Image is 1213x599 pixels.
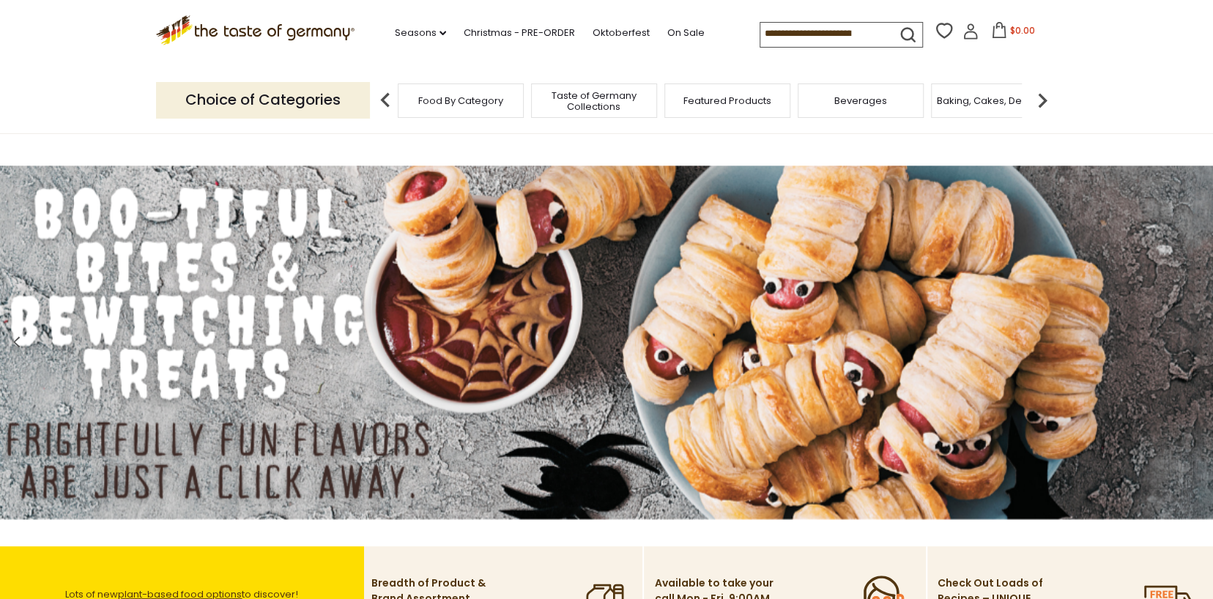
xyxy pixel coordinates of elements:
a: Baking, Cakes, Desserts [937,95,1050,106]
p: Choice of Categories [156,82,370,118]
img: next arrow [1028,86,1057,115]
a: Food By Category [418,95,503,106]
button: $0.00 [982,22,1044,44]
a: Oktoberfest [593,25,650,41]
a: Featured Products [683,95,771,106]
a: Seasons [395,25,446,41]
img: previous arrow [371,86,400,115]
a: Christmas - PRE-ORDER [464,25,575,41]
a: Taste of Germany Collections [535,90,653,112]
a: Beverages [834,95,887,106]
span: $0.00 [1010,24,1035,37]
a: On Sale [667,25,705,41]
